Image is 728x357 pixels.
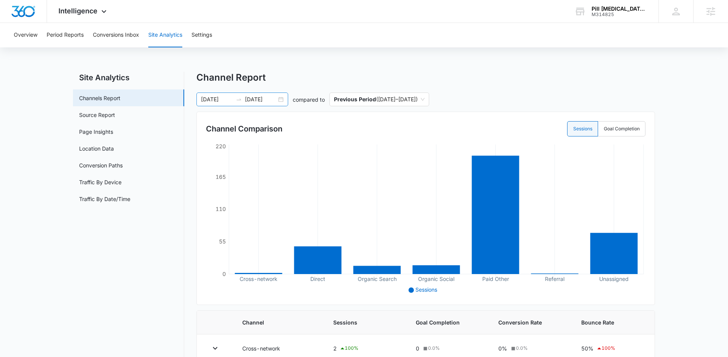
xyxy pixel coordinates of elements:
div: 100 % [339,344,358,353]
tspan: 165 [216,174,226,180]
div: account id [592,12,647,17]
label: Goal Completion [598,121,645,136]
tspan: Paid Other [482,276,509,282]
span: Bounce Rate [581,318,642,326]
a: Page Insights [79,128,113,136]
button: Toggle Row Expanded [209,342,221,354]
button: Conversions Inbox [93,23,139,47]
span: Sessions [333,318,397,326]
p: compared to [293,96,325,104]
span: Sessions [415,286,437,293]
button: Site Analytics [148,23,182,47]
tspan: Organic Social [418,276,454,282]
div: 0% [498,344,563,352]
div: 100 % [596,344,615,353]
span: Channel [242,318,315,326]
button: Overview [14,23,37,47]
button: Settings [191,23,212,47]
input: Start date [201,95,233,104]
tspan: Cross-network [240,276,277,282]
div: 0.0 % [422,345,440,352]
a: Source Report [79,111,115,119]
tspan: 55 [219,238,226,245]
span: Goal Completion [416,318,480,326]
h2: Site Analytics [73,72,184,83]
h3: Channel Comparison [206,123,282,135]
tspan: 0 [222,271,226,277]
tspan: 110 [216,206,226,212]
a: Channels Report [79,94,120,102]
div: 0.0 % [510,345,528,352]
a: Traffic By Date/Time [79,195,130,203]
p: Previous Period [334,96,376,102]
tspan: Unassigned [599,276,629,282]
span: Intelligence [58,7,97,15]
tspan: Referral [545,276,564,282]
span: ( [DATE] – [DATE] ) [334,93,425,106]
label: Sessions [567,121,598,136]
div: 2 [333,344,397,353]
tspan: Direct [310,276,325,282]
input: End date [245,95,277,104]
div: 0 [416,344,480,352]
h1: Channel Report [196,72,266,83]
a: Conversion Paths [79,161,123,169]
span: Conversion Rate [498,318,563,326]
tspan: 220 [216,143,226,149]
div: account name [592,6,647,12]
div: 50% [581,344,642,353]
a: Location Data [79,144,114,153]
tspan: Organic Search [358,276,397,282]
span: swap-right [236,96,242,102]
span: to [236,96,242,102]
button: Period Reports [47,23,84,47]
a: Traffic By Device [79,178,122,186]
